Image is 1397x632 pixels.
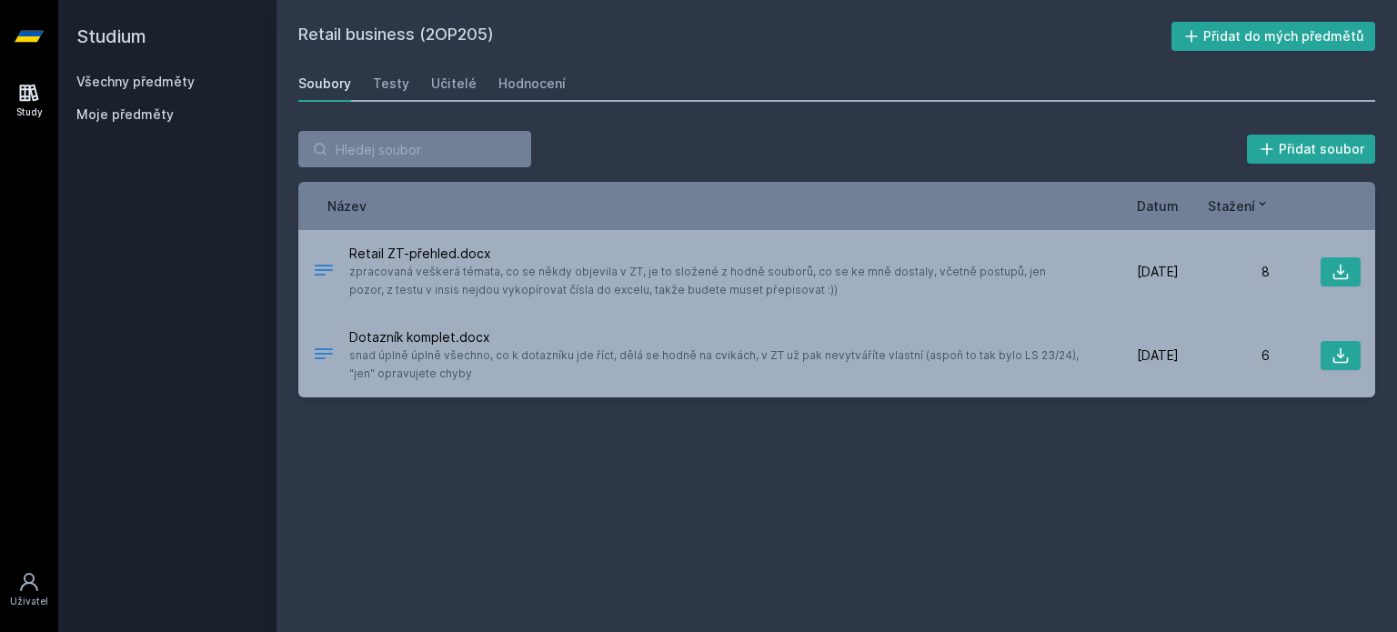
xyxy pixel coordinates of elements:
button: Datum [1137,196,1179,216]
h2: Retail business (2OP205) [298,22,1171,51]
a: Všechny předměty [76,74,195,89]
button: Přidat soubor [1247,135,1376,164]
a: Testy [373,65,409,102]
div: Soubory [298,75,351,93]
span: [DATE] [1137,263,1179,281]
span: Moje předměty [76,105,174,124]
div: Hodnocení [498,75,566,93]
span: zpracovaná veškerá témata, co se někdy objevila v ZT, je to složené z hodně souborů, co se ke mně... [349,263,1080,299]
a: Hodnocení [498,65,566,102]
div: DOCX [313,259,335,286]
a: Soubory [298,65,351,102]
button: Přidat do mých předmětů [1171,22,1376,51]
a: Uživatel [4,562,55,617]
input: Hledej soubor [298,131,531,167]
div: 8 [1179,263,1270,281]
span: Stažení [1208,196,1255,216]
div: Study [16,105,43,119]
button: Stažení [1208,196,1270,216]
span: snad úplně úplně všechno, co k dotazníku jde říct, dělá se hodně na cvikách, v ZT už pak nevytvář... [349,346,1080,383]
div: Uživatel [10,595,48,608]
span: [DATE] [1137,346,1179,365]
span: Dotazník komplet.docx [349,328,1080,346]
div: Učitelé [431,75,477,93]
div: 6 [1179,346,1270,365]
a: Učitelé [431,65,477,102]
div: DOCX [313,343,335,369]
div: Testy [373,75,409,93]
span: Retail ZT-přehled.docx [349,245,1080,263]
a: Study [4,73,55,128]
button: Název [327,196,367,216]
